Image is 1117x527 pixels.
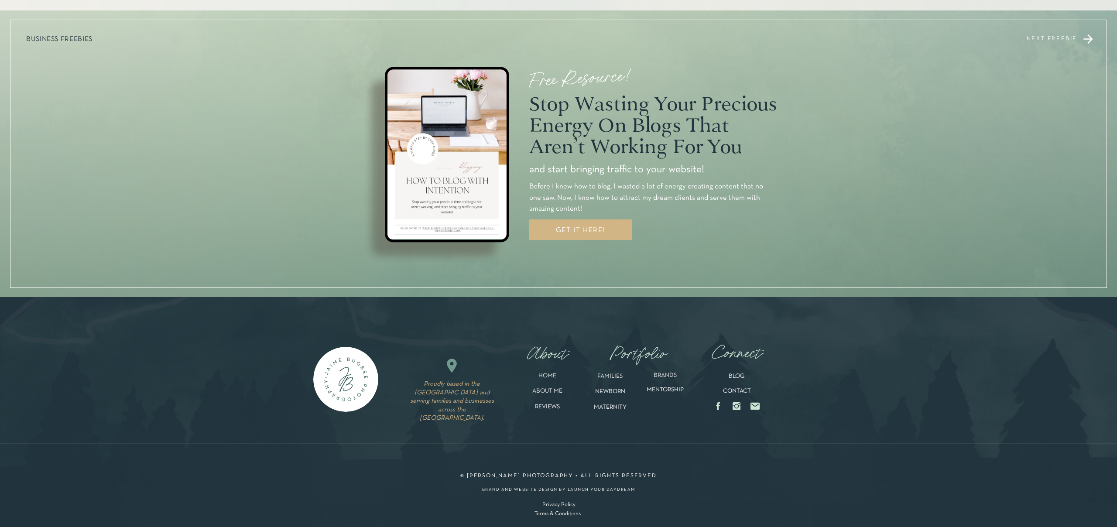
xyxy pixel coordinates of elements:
a: FAMILIES [589,373,631,383]
a: BRANDS [640,372,690,387]
nav: Free Resource! [529,67,645,92]
i: Proudly based in the [GEOGRAPHIC_DATA] and serving families and businesses across the [GEOGRAPHIC... [410,381,494,421]
nav: Portfolio [601,345,675,363]
p: Stop wasting your precious Energy on blogs that aren’t working for you [529,94,781,137]
a: business freebies [26,36,140,42]
a: NEXT FREEBIE [1006,36,1077,41]
nav: About [517,345,577,363]
a: Connect [709,342,764,359]
a: GET IT HERE! [539,227,622,236]
a: Terms & Conditions [535,511,582,520]
a: ABOUT ME [517,388,577,398]
p: © [PERSON_NAME] PHOTOGRAPHY • all rights reserved [401,473,716,479]
a: Privacy Policy [534,502,583,511]
p: Before I knew how to blog, I wasted a lot of energy creating content that no one saw. Now, I know... [529,181,769,214]
a: HOME [517,373,577,383]
a: brand and website design by launch your daydream [401,488,716,493]
a: REVIEWS [517,404,577,414]
a: CONTACT [715,388,759,396]
a: NEWBORN [588,388,632,398]
a: MENTORSHIP [637,387,693,400]
p: and start bringing traffic to your website! [529,164,769,178]
a: BLOG [715,373,758,384]
a: MATERNITY [580,404,640,414]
